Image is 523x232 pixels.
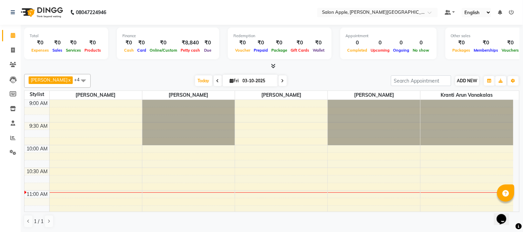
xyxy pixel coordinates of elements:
[346,39,369,47] div: 0
[411,39,431,47] div: 0
[500,48,521,53] span: Vouchers
[494,204,516,225] iframe: chat widget
[233,48,252,53] span: Voucher
[421,91,513,99] span: Kranti arun Vanakalas
[51,48,64,53] span: Sales
[148,48,179,53] span: Online/Custom
[135,48,148,53] span: Card
[252,39,270,47] div: ₹0
[30,39,51,47] div: ₹0
[392,48,411,53] span: Ongoing
[311,48,326,53] span: Wallet
[455,76,479,86] button: ADD NEW
[83,48,103,53] span: Products
[74,77,85,82] span: +4
[122,33,214,39] div: Finance
[76,3,106,22] b: 08047224946
[346,33,431,39] div: Appointment
[451,48,472,53] span: Packages
[411,48,431,53] span: No show
[30,33,103,39] div: Total
[122,39,135,47] div: ₹0
[50,91,142,99] span: [PERSON_NAME]
[228,78,241,83] span: Fri
[235,91,328,99] span: [PERSON_NAME]
[34,218,43,225] span: 1 / 1
[392,39,411,47] div: 0
[28,100,49,107] div: 9:00 AM
[195,75,212,86] span: Today
[148,39,179,47] div: ₹0
[457,78,477,83] span: ADD NEW
[500,39,521,47] div: ₹0
[346,48,369,53] span: Completed
[289,39,311,47] div: ₹0
[472,39,500,47] div: ₹0
[202,39,214,47] div: ₹0
[233,39,252,47] div: ₹0
[26,191,49,198] div: 11:00 AM
[241,76,275,86] input: 2025-10-03
[311,39,326,47] div: ₹0
[328,91,420,99] span: [PERSON_NAME]
[202,48,213,53] span: Due
[451,39,472,47] div: ₹0
[135,39,148,47] div: ₹0
[28,123,49,130] div: 9:30 AM
[64,48,83,53] span: Services
[31,77,68,83] span: [PERSON_NAME]
[18,3,65,22] img: logo
[179,48,202,53] span: Petty cash
[270,48,289,53] span: Package
[472,48,500,53] span: Memberships
[233,33,326,39] div: Redemption
[64,39,83,47] div: ₹0
[391,75,451,86] input: Search Appointment
[252,48,270,53] span: Prepaid
[24,91,49,98] div: Stylist
[289,48,311,53] span: Gift Cards
[369,48,392,53] span: Upcoming
[270,39,289,47] div: ₹0
[369,39,392,47] div: 0
[26,168,49,175] div: 10:30 AM
[26,145,49,152] div: 10:00 AM
[179,39,202,47] div: ₹8,840
[142,91,235,99] span: [PERSON_NAME]
[83,39,103,47] div: ₹0
[30,48,51,53] span: Expenses
[68,77,71,83] a: x
[122,48,135,53] span: Cash
[51,39,64,47] div: ₹0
